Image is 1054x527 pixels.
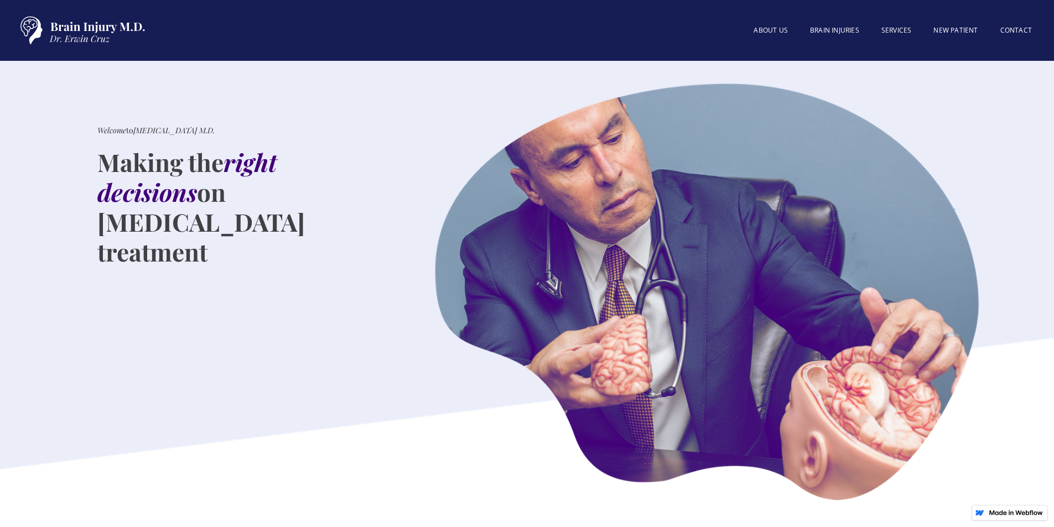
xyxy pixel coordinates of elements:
em: Welcome [97,125,126,135]
a: BRAIN INJURIES [799,19,870,41]
a: home [11,11,149,50]
h1: Making the on [MEDICAL_DATA] treatment [97,147,391,267]
em: right decisions [97,145,277,208]
a: New patient [922,19,989,41]
a: Contact [989,19,1043,41]
img: Made in Webflow [989,510,1043,515]
div: to [97,125,215,136]
a: SERVICES [870,19,923,41]
a: About US [743,19,799,41]
em: [MEDICAL_DATA] M.D. [133,125,215,135]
